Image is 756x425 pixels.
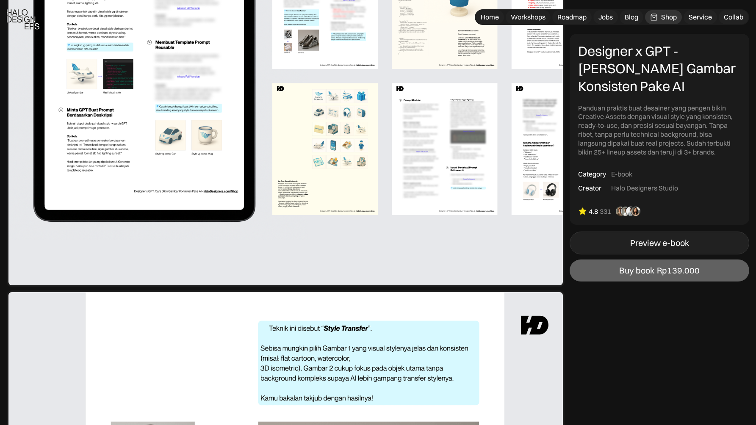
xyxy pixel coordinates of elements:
div: 331 [600,207,611,216]
a: Workshops [506,10,551,24]
div: Collab [724,13,743,22]
div: Service [689,13,712,22]
a: Roadmap [552,10,592,24]
div: Buy book [619,265,654,276]
div: Rp139.000 [657,265,700,276]
div: Creator [578,184,601,193]
div: Jobs [598,13,613,22]
div: Blog [625,13,638,22]
div: Home [481,13,499,22]
div: Category [578,170,606,179]
div: E-book [611,170,632,179]
a: Service [684,10,717,24]
a: Preview e-book [570,232,749,254]
div: Halo Designers Studio [611,184,678,193]
div: Designer x GPT - [PERSON_NAME] Gambar Konsisten Pake AI [578,42,741,95]
div: Preview e-book [630,238,689,248]
a: Home [476,10,504,24]
a: Shop [645,10,682,24]
a: Blog [620,10,643,24]
div: Panduan praktis buat desainer yang pengen bikin Creative Assets dengan visual style yang konsiste... [578,104,741,157]
a: Collab [719,10,748,24]
a: Buy bookRp139.000 [570,259,749,281]
div: Shop [661,13,677,22]
div: Roadmap [557,13,587,22]
div: Workshops [511,13,546,22]
div: 4.8 [589,207,598,216]
a: Jobs [593,10,618,24]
